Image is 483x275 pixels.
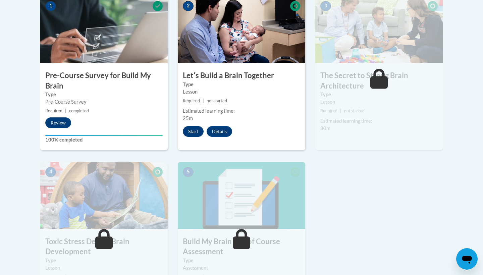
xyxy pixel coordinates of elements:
img: Course Image [178,162,305,229]
img: Course Image [40,162,168,229]
label: Type [183,257,300,264]
button: Start [183,126,204,137]
label: Type [320,91,438,98]
span: not started [207,98,227,103]
span: | [203,98,204,103]
span: 1 [45,1,56,11]
label: 100% completed [45,136,163,144]
div: Estimated learning time: [183,107,300,115]
span: 30m [320,125,330,131]
h3: Pre-Course Survey for Build My Brain [40,70,168,91]
span: completed [69,108,89,113]
span: | [65,108,66,113]
span: not started [344,108,365,113]
span: 5 [183,167,194,177]
div: Lesson [45,264,163,272]
span: | [340,108,341,113]
span: 25m [183,115,193,121]
h3: Toxic Stress Derails Brain Development [40,236,168,257]
h3: Build My Brain End of Course Assessment [178,236,305,257]
button: Review [45,117,71,128]
div: Estimated learning time: [320,117,438,125]
label: Type [45,257,163,264]
button: Details [207,126,232,137]
iframe: Button to launch messaging window [456,248,478,270]
div: Assessment [183,264,300,272]
span: 3 [320,1,331,11]
label: Type [45,91,163,98]
label: Type [183,81,300,88]
div: Pre-Course Survey [45,98,163,106]
h3: Letʹs Build a Brain Together [178,70,305,81]
span: Required [183,98,200,103]
h3: The Secret to Strong Brain Architecture [315,70,443,91]
div: Lesson [183,88,300,96]
div: Your progress [45,135,163,136]
span: Required [320,108,337,113]
span: 2 [183,1,194,11]
span: Required [45,108,62,113]
span: 4 [45,167,56,177]
div: Lesson [320,98,438,106]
